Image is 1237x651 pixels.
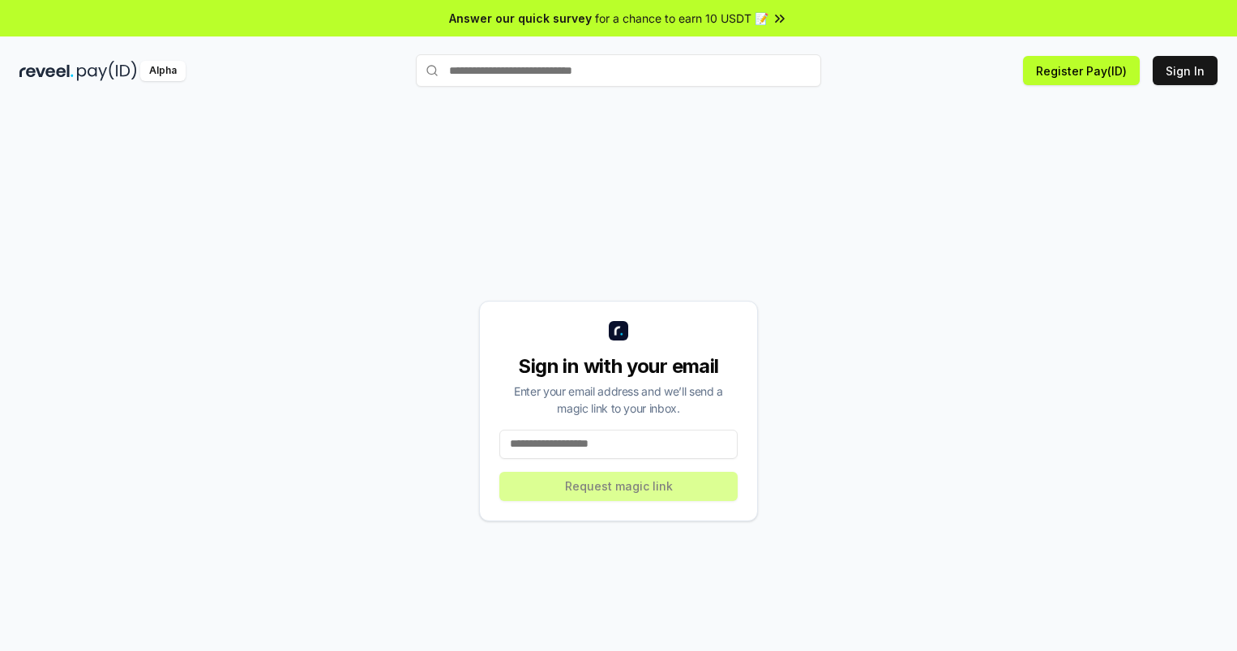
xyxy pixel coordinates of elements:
img: reveel_dark [19,61,74,81]
div: Sign in with your email [499,353,738,379]
button: Sign In [1153,56,1218,85]
img: logo_small [609,321,628,340]
img: pay_id [77,61,137,81]
span: for a chance to earn 10 USDT 📝 [595,10,768,27]
button: Register Pay(ID) [1023,56,1140,85]
div: Enter your email address and we’ll send a magic link to your inbox. [499,383,738,417]
div: Alpha [140,61,186,81]
span: Answer our quick survey [449,10,592,27]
